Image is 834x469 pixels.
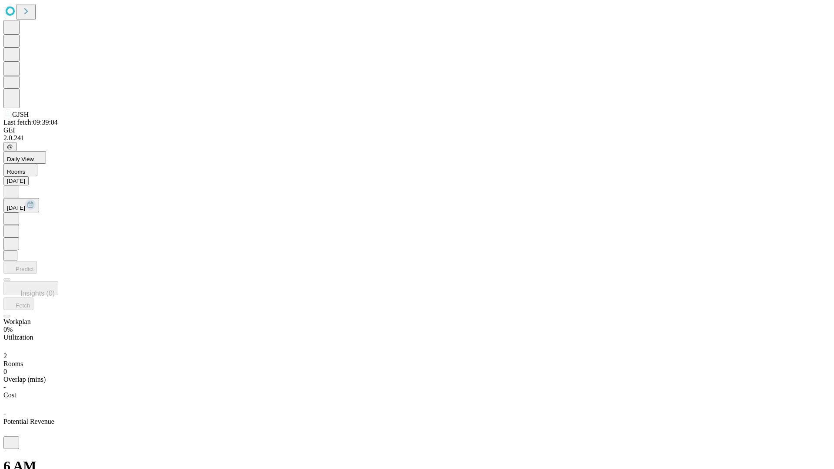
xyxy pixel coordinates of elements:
span: - [3,383,6,391]
span: Workplan [3,318,31,325]
div: 2.0.241 [3,134,831,142]
span: 0% [3,326,13,333]
span: 2 [3,352,7,360]
span: Overlap (mins) [3,376,46,383]
button: Insights (0) [3,281,58,295]
button: Predict [3,261,37,274]
span: @ [7,143,13,150]
button: [DATE] [3,176,29,185]
span: GJSH [12,111,29,118]
button: Daily View [3,151,46,164]
span: Last fetch: 09:39:04 [3,119,58,126]
div: GEI [3,126,831,134]
button: Fetch [3,297,33,310]
span: [DATE] [7,205,25,211]
span: Rooms [7,168,25,175]
span: Potential Revenue [3,418,54,425]
button: @ [3,142,17,151]
button: [DATE] [3,198,39,212]
span: Insights (0) [20,290,55,297]
span: - [3,410,6,417]
span: Utilization [3,334,33,341]
span: Cost [3,391,16,399]
span: Daily View [7,156,34,162]
button: Rooms [3,164,37,176]
span: Rooms [3,360,23,367]
span: 0 [3,368,7,375]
